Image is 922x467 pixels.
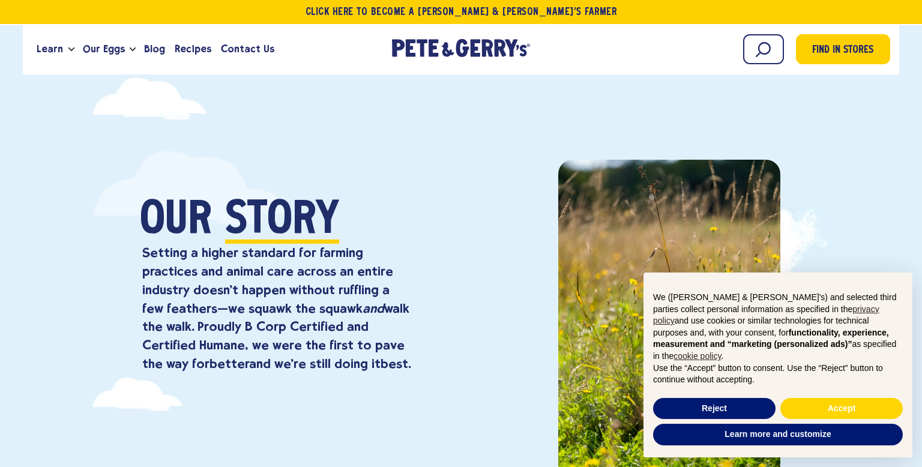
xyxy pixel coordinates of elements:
[37,41,63,56] span: Learn
[209,356,249,371] strong: better
[653,292,903,363] p: We ([PERSON_NAME] & [PERSON_NAME]'s) and selected third parties collect personal information as s...
[139,33,170,65] a: Blog
[381,356,408,371] strong: best
[83,41,125,56] span: Our Eggs
[796,34,890,64] a: Find in Stores
[812,43,873,59] span: Find in Stores
[144,41,165,56] span: Blog
[225,199,339,244] span: Story
[673,351,721,361] a: cookie policy
[653,363,903,386] p: Use the “Accept” button to consent. Use the “Reject” button to continue without accepting.
[653,398,776,420] button: Reject
[170,33,216,65] a: Recipes
[140,199,212,244] span: Our
[743,34,784,64] input: Search
[216,33,279,65] a: Contact Us
[78,33,130,65] a: Our Eggs
[68,47,74,52] button: Open the dropdown menu for Learn
[634,263,922,467] div: Notice
[175,41,211,56] span: Recipes
[653,424,903,445] button: Learn more and customize
[780,398,903,420] button: Accept
[221,41,274,56] span: Contact Us
[142,244,411,373] p: Setting a higher standard for farming practices and animal care across an entire industry doesn’t...
[32,33,68,65] a: Learn
[363,301,384,316] em: and
[130,47,136,52] button: Open the dropdown menu for Our Eggs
